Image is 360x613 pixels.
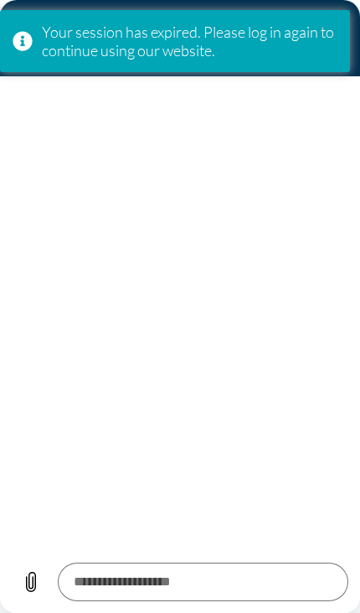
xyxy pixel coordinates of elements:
[12,22,45,55] button: Повернутися до списку розмов
[12,564,50,602] button: Передати файл
[60,15,261,61] h2: Почалася 9 жовт. о 13:33
[269,19,307,58] button: Меню опцій
[311,19,349,58] button: Закрити
[42,23,337,60] div: Your session has expired. Please log in again to continue using our website.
